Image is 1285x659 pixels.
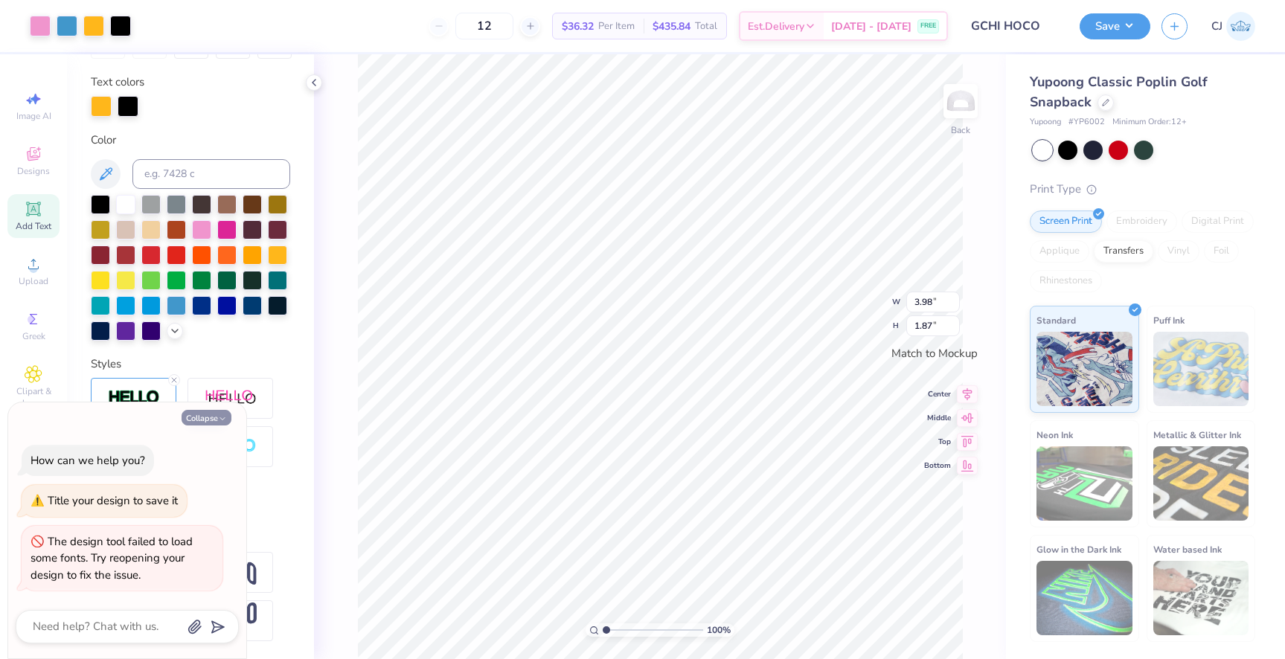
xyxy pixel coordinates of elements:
[924,413,951,423] span: Middle
[1106,210,1177,233] div: Embroidery
[1080,13,1150,39] button: Save
[1204,240,1239,263] div: Foil
[1226,12,1255,41] img: Claire Jeter
[1036,541,1121,557] span: Glow in the Dark Ink
[1030,210,1102,233] div: Screen Print
[924,460,951,471] span: Bottom
[748,19,804,34] span: Est. Delivery
[1036,446,1132,521] img: Neon Ink
[924,437,951,447] span: Top
[22,330,45,342] span: Greek
[1036,332,1132,406] img: Standard
[1030,181,1255,198] div: Print Type
[1094,240,1153,263] div: Transfers
[1158,240,1199,263] div: Vinyl
[91,74,144,91] label: Text colors
[598,19,635,34] span: Per Item
[17,165,50,177] span: Designs
[695,19,717,34] span: Total
[1211,18,1222,35] span: CJ
[132,159,290,189] input: e.g. 7428 c
[455,13,513,39] input: – –
[7,385,60,409] span: Clipart & logos
[1030,116,1061,129] span: Yupoong
[1153,541,1222,557] span: Water based Ink
[1153,561,1249,635] img: Water based Ink
[108,389,160,406] img: Stroke
[1030,270,1102,292] div: Rhinestones
[831,19,911,34] span: [DATE] - [DATE]
[91,132,290,149] div: Color
[1036,312,1076,328] span: Standard
[1211,12,1255,41] a: CJ
[31,534,193,582] div: The design tool failed to load some fonts. Try reopening your design to fix the issue.
[31,453,145,468] div: How can we help you?
[1030,240,1089,263] div: Applique
[1036,427,1073,443] span: Neon Ink
[707,623,731,637] span: 100 %
[946,86,975,116] img: Back
[16,220,51,232] span: Add Text
[1153,332,1249,406] img: Puff Ink
[1068,116,1105,129] span: # YP6002
[924,389,951,399] span: Center
[1112,116,1187,129] span: Minimum Order: 12 +
[16,110,51,122] span: Image AI
[19,275,48,287] span: Upload
[959,11,1068,41] input: Untitled Design
[48,493,178,508] div: Title your design to save it
[920,21,936,31] span: FREE
[653,19,690,34] span: $435.84
[1182,210,1254,233] div: Digital Print
[562,19,594,34] span: $36.32
[1153,427,1241,443] span: Metallic & Glitter Ink
[1030,73,1208,111] span: Yupoong Classic Poplin Golf Snapback
[205,389,257,408] img: Shadow
[1036,561,1132,635] img: Glow in the Dark Ink
[91,356,290,373] div: Styles
[1153,312,1185,328] span: Puff Ink
[1153,446,1249,521] img: Metallic & Glitter Ink
[951,123,970,137] div: Back
[182,410,231,425] button: Collapse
